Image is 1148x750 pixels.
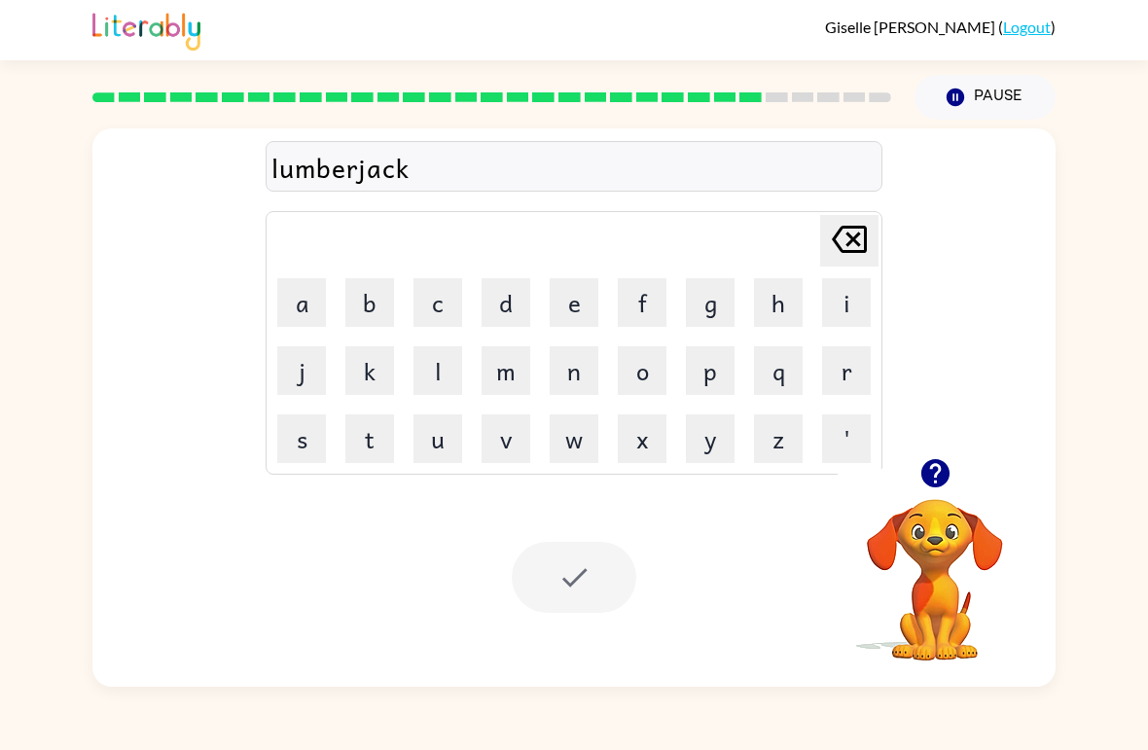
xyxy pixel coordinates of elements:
[754,278,803,327] button: h
[822,414,871,463] button: '
[618,414,666,463] button: x
[686,414,735,463] button: y
[825,18,998,36] span: Giselle [PERSON_NAME]
[345,346,394,395] button: k
[1003,18,1051,36] a: Logout
[92,8,200,51] img: Literably
[618,346,666,395] button: o
[482,346,530,395] button: m
[482,414,530,463] button: v
[618,278,666,327] button: f
[822,278,871,327] button: i
[277,278,326,327] button: a
[413,414,462,463] button: u
[413,278,462,327] button: c
[345,414,394,463] button: t
[754,414,803,463] button: z
[838,469,1032,663] video: Your browser must support playing .mp4 files to use Literably. Please try using another browser.
[686,278,735,327] button: g
[686,346,735,395] button: p
[345,278,394,327] button: b
[822,346,871,395] button: r
[482,278,530,327] button: d
[550,278,598,327] button: e
[915,75,1056,120] button: Pause
[271,147,877,188] div: lumberjack
[277,414,326,463] button: s
[825,18,1056,36] div: ( )
[413,346,462,395] button: l
[550,414,598,463] button: w
[754,346,803,395] button: q
[550,346,598,395] button: n
[277,346,326,395] button: j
